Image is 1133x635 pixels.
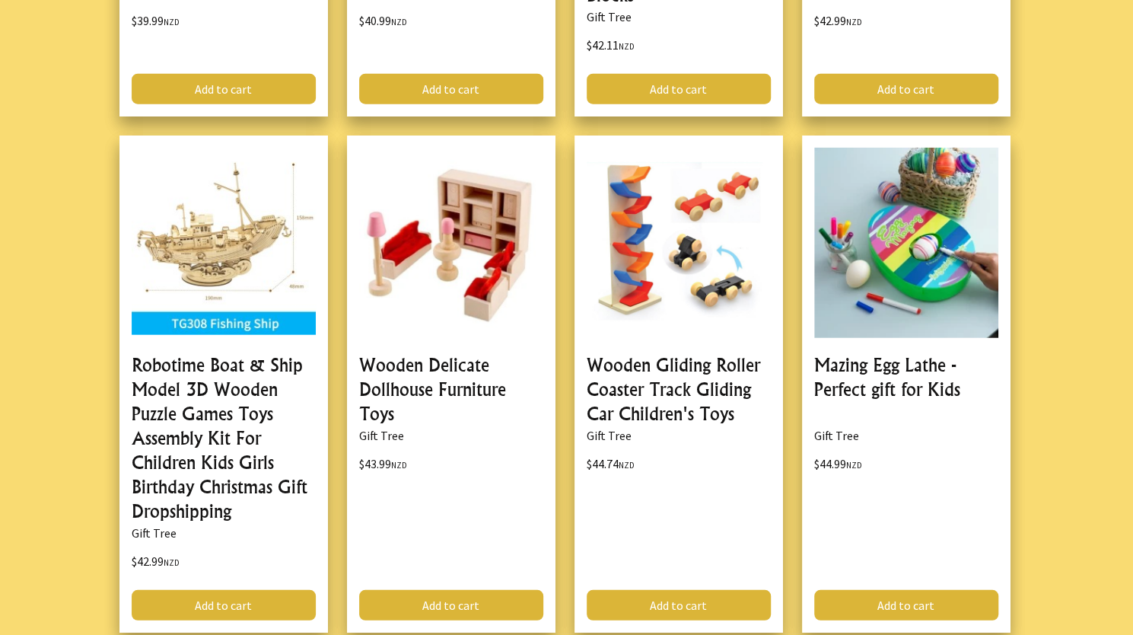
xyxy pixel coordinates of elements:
a: Add to cart [814,590,998,621]
a: Add to cart [132,590,316,621]
a: Add to cart [587,590,771,621]
a: Add to cart [359,590,543,621]
a: Add to cart [814,74,998,104]
a: Add to cart [359,74,543,104]
a: Add to cart [587,74,771,104]
a: Add to cart [132,74,316,104]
